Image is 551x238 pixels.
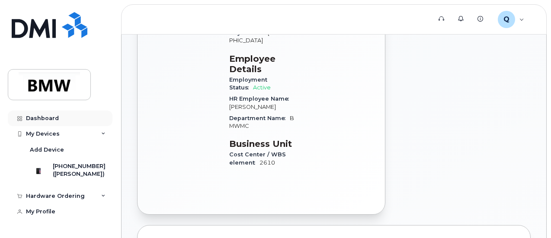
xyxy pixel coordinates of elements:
span: Department Name [229,115,290,121]
span: HR Employee Name [229,95,293,102]
span: Employment Status [229,76,267,91]
span: 2610 [259,159,275,166]
div: QTB9571 [492,11,530,28]
h3: Business Unit [229,139,294,149]
iframe: Messenger Launcher [513,200,545,232]
span: Active [253,84,271,91]
span: [PERSON_NAME] [229,104,276,110]
h3: Employee Details [229,54,294,74]
span: Q [503,14,509,25]
span: Cost Center / WBS element [229,151,286,165]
